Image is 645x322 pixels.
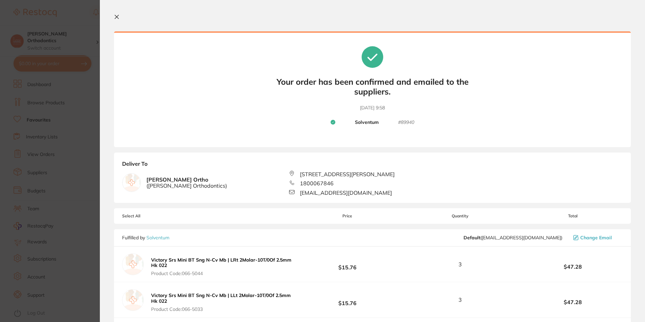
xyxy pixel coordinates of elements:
[297,258,397,271] b: $15.76
[146,177,227,189] b: [PERSON_NAME] Ortho
[297,294,397,306] b: $15.76
[300,180,334,186] span: 1800067846
[523,299,623,305] b: $47.28
[523,264,623,270] b: $47.28
[122,214,190,218] span: Select All
[458,261,462,267] span: 3
[151,271,295,276] span: Product Code: 066-5044
[146,183,227,189] span: ( [PERSON_NAME] Orthodontics )
[151,306,295,312] span: Product Code: 066-5033
[343,98,402,104] button: Back to Preview Orders
[297,214,397,218] span: Price
[122,253,144,275] img: empty.jpg
[580,235,612,240] span: Change Email
[397,214,523,218] span: Quantity
[149,257,297,276] button: Victory Srs Mini BT Sng N-Cv Mb | LRt 2Molar-10T/0Of 2.5mm Hk 022 Product Code:066-5044
[122,173,141,192] img: empty.jpg
[523,214,623,218] span: Total
[398,119,414,126] small: # 89940
[571,235,623,241] button: Change Email
[122,289,144,311] img: empty.jpg
[151,292,291,304] b: Victory Srs Mini BT Sng N-Cv Mb | LLt 2Molar-10T/0Of 2.5mm Hk 022
[464,235,562,240] span: orthoanz1@solventum.com
[458,297,462,303] span: 3
[122,161,623,171] b: Deliver To
[151,257,291,268] b: Victory Srs Mini BT Sng N-Cv Mb | LRt 2Molar-10T/0Of 2.5mm Hk 022
[122,235,169,240] p: Fulfilled by
[464,235,480,241] b: Default
[300,190,392,196] span: [EMAIL_ADDRESS][DOMAIN_NAME]
[146,235,169,241] a: Solventum
[149,292,297,312] button: Victory Srs Mini BT Sng N-Cv Mb | LLt 2Molar-10T/0Of 2.5mm Hk 022 Product Code:066-5033
[300,171,395,177] span: [STREET_ADDRESS][PERSON_NAME]
[355,119,379,126] b: Solventum
[271,77,474,97] b: Your order has been confirmed and emailed to the suppliers.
